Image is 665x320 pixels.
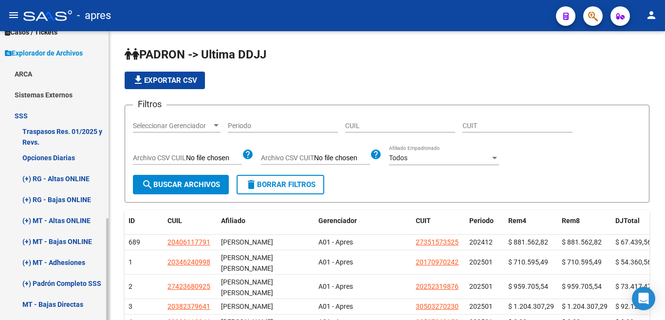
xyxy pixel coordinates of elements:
[167,238,210,246] span: 20406117791
[8,9,19,21] mat-icon: menu
[558,210,611,231] datatable-header-cell: Rem8
[261,154,314,162] span: Archivo CSV CUIT
[164,210,217,231] datatable-header-cell: CUIL
[465,210,504,231] datatable-header-cell: Periodo
[221,254,273,273] span: [PERSON_NAME] [PERSON_NAME]
[318,258,353,266] span: A01 - Apres
[318,217,357,225] span: Gerenciador
[129,282,132,290] span: 2
[469,302,493,310] span: 202501
[508,301,554,312] div: $ 1.204.307,29
[318,282,353,290] span: A01 - Apres
[562,301,608,312] div: $ 1.204.307,29
[615,237,661,248] div: $ 67.439,56
[469,238,493,246] span: 202412
[129,258,132,266] span: 1
[632,287,655,310] div: Open Intercom Messenger
[132,76,197,85] span: Exportar CSV
[615,281,661,292] div: $ 73.417,47
[77,5,111,26] span: - apres
[129,238,140,246] span: 689
[133,154,186,162] span: Archivo CSV CUIL
[504,210,558,231] datatable-header-cell: Rem4
[167,217,182,225] span: CUIL
[167,258,210,266] span: 20346240998
[416,282,459,290] span: 20252319876
[167,282,210,290] span: 27423680925
[615,217,640,225] span: DJTotal
[245,179,257,190] mat-icon: delete
[142,180,220,189] span: Buscar Archivos
[469,258,493,266] span: 202501
[646,9,657,21] mat-icon: person
[416,238,459,246] span: 27351573525
[370,149,382,160] mat-icon: help
[125,72,205,89] button: Exportar CSV
[132,74,144,86] mat-icon: file_download
[133,97,166,111] h3: Filtros
[508,237,554,248] div: $ 881.562,82
[562,257,608,268] div: $ 710.595,49
[129,217,135,225] span: ID
[615,257,661,268] div: $ 54.360,56
[562,281,608,292] div: $ 959.705,54
[221,278,273,297] span: [PERSON_NAME] [PERSON_NAME]
[416,217,431,225] span: CUIT
[133,122,212,130] span: Seleccionar Gerenciador
[508,217,526,225] span: Rem4
[217,210,314,231] datatable-header-cell: Afiliado
[416,302,459,310] span: 30503270230
[129,302,132,310] span: 3
[508,281,554,292] div: $ 959.705,54
[237,175,324,194] button: Borrar Filtros
[221,238,273,246] span: [PERSON_NAME]
[125,48,266,61] span: PADRON -> Ultima DDJJ
[167,302,210,310] span: 20382379641
[142,179,153,190] mat-icon: search
[615,301,661,312] div: $ 92.129,51
[221,217,245,225] span: Afiliado
[469,217,494,225] span: Periodo
[125,210,164,231] datatable-header-cell: ID
[5,48,83,58] span: Explorador de Archivos
[562,217,580,225] span: Rem8
[412,210,465,231] datatable-header-cell: CUIT
[221,302,273,310] span: [PERSON_NAME]
[133,175,229,194] button: Buscar Archivos
[318,302,353,310] span: A01 - Apres
[416,258,459,266] span: 20170970242
[5,27,57,38] span: Casos / Tickets
[389,154,407,162] span: Todos
[186,154,242,163] input: Archivo CSV CUIL
[314,210,412,231] datatable-header-cell: Gerenciador
[611,210,665,231] datatable-header-cell: DJTotal
[314,154,370,163] input: Archivo CSV CUIT
[562,237,608,248] div: $ 881.562,82
[245,180,315,189] span: Borrar Filtros
[469,282,493,290] span: 202501
[508,257,554,268] div: $ 710.595,49
[318,238,353,246] span: A01 - Apres
[242,149,254,160] mat-icon: help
